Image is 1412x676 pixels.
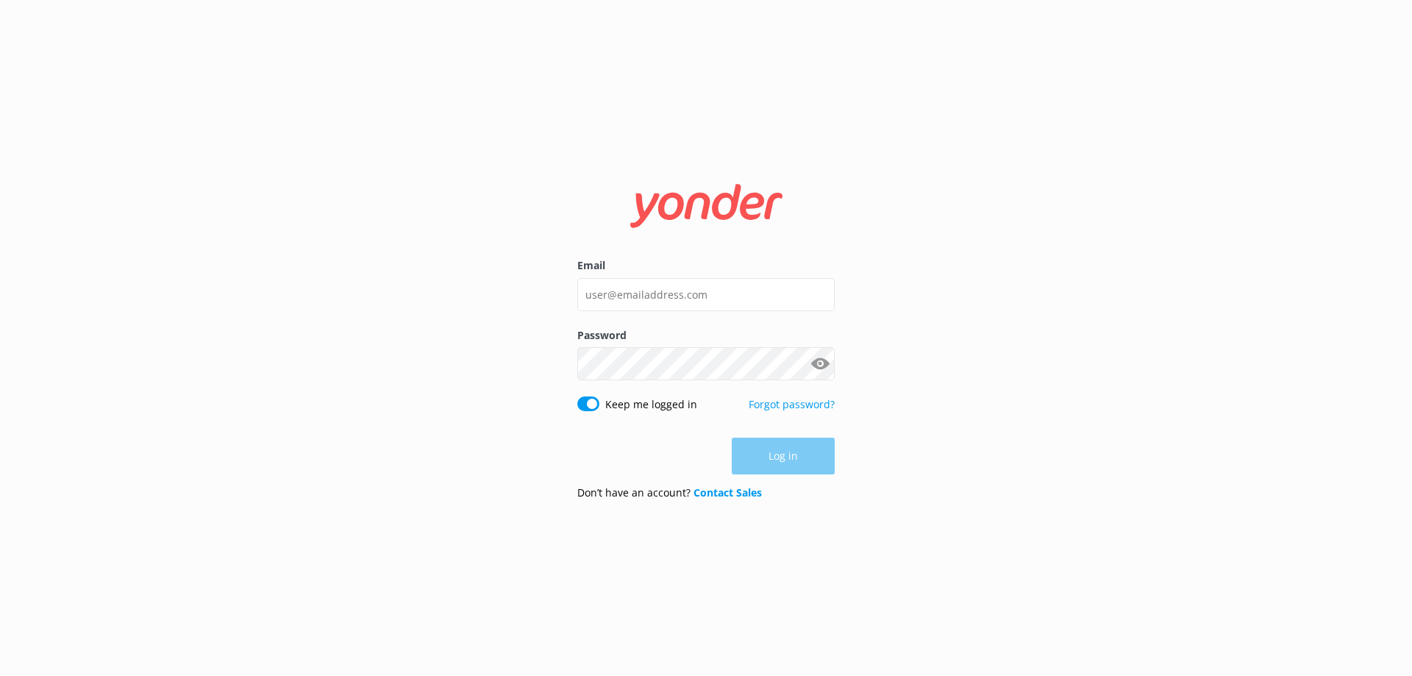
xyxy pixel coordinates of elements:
[605,396,697,413] label: Keep me logged in
[577,278,835,311] input: user@emailaddress.com
[577,327,835,344] label: Password
[805,349,835,379] button: Show password
[577,257,835,274] label: Email
[749,397,835,411] a: Forgot password?
[693,485,762,499] a: Contact Sales
[577,485,762,501] p: Don’t have an account?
